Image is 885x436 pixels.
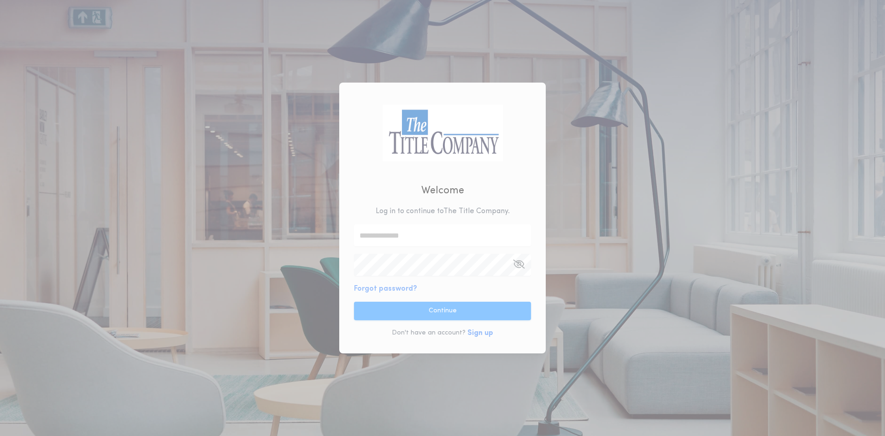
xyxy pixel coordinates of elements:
[354,283,417,294] button: Forgot password?
[382,104,503,161] img: logo
[376,206,510,217] p: Log in to continue to The Title Company .
[467,328,493,339] button: Sign up
[421,183,464,198] h2: Welcome
[354,302,531,320] button: Continue
[392,328,466,338] p: Don't have an account?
